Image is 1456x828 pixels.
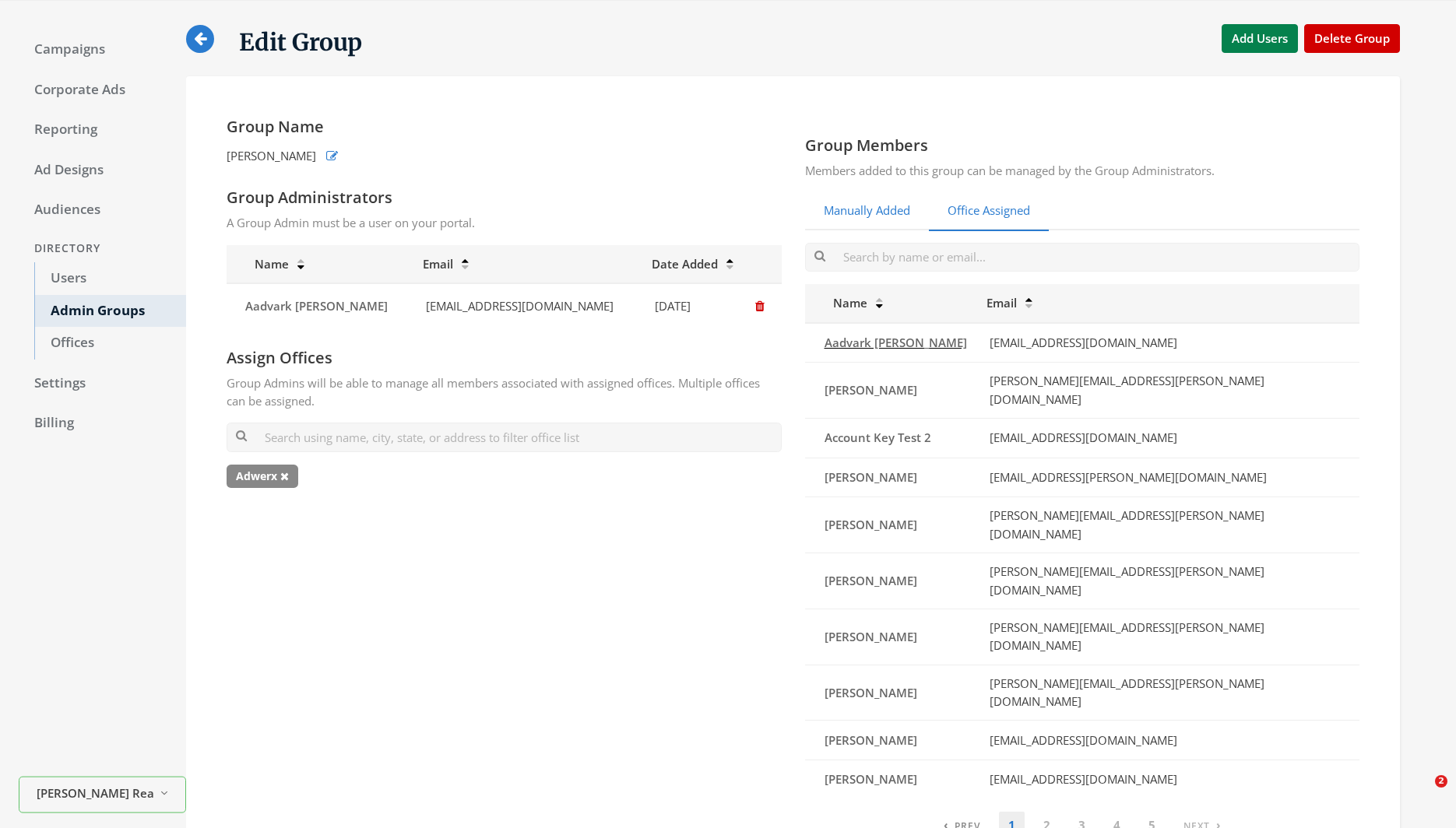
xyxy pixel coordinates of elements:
[986,295,1017,310] span: Email
[19,777,186,813] button: [PERSON_NAME] Realty
[227,465,298,488] span: Adwerx
[977,323,1360,363] td: [EMAIL_ADDRESS][DOMAIN_NAME]
[814,295,867,310] span: Name
[805,243,1360,272] input: Search by name or email...
[825,629,917,644] span: [PERSON_NAME]
[929,192,1049,230] a: Office Assigned
[824,381,918,400] a: [PERSON_NAME]
[245,298,388,314] span: Aadvark [PERSON_NAME]
[824,571,918,591] a: [PERSON_NAME]
[34,295,186,328] a: Admin Groups
[1222,24,1298,53] button: Add Users
[19,407,186,440] a: Billing
[19,74,186,107] a: Corporate Ads
[239,27,362,58] h1: Edit Group
[280,471,289,482] i: Remove office
[824,731,918,750] a: [PERSON_NAME]
[805,135,1360,156] h4: Group Members
[977,497,1360,553] td: [PERSON_NAME][EMAIL_ADDRESS][PERSON_NAME][DOMAIN_NAME]
[824,515,918,535] a: [PERSON_NAME]
[825,573,917,588] span: [PERSON_NAME]
[227,147,316,165] span: [PERSON_NAME]
[34,262,186,295] a: Users
[805,162,1360,180] p: Members added to this group can be managed by the Group Administrators.
[824,627,918,647] a: [PERSON_NAME]
[825,335,967,350] span: Aadvark [PERSON_NAME]
[825,469,917,485] span: [PERSON_NAME]
[977,665,1360,721] td: [PERSON_NAME][EMAIL_ADDRESS][PERSON_NAME][DOMAIN_NAME]
[413,283,642,328] td: [EMAIL_ADDRESS][DOMAIN_NAME]
[825,430,931,445] span: Account Key Test 2
[977,721,1360,760] td: [EMAIL_ADDRESS][DOMAIN_NAME]
[652,256,718,272] span: Date Added
[19,154,186,187] a: Ad Designs
[642,283,742,328] td: [DATE]
[227,423,782,451] input: Search using name, city, state, or address to filter office list
[227,348,782,368] h4: Assign Offices
[19,234,186,263] div: Directory
[19,194,186,226] a: Audiences
[825,685,917,700] span: [PERSON_NAME]
[1435,775,1447,788] span: 2
[227,117,782,137] h4: Group Name
[227,188,782,208] h4: Group Administrators
[236,256,289,272] span: Name
[805,192,929,230] a: Manually Added
[227,374,782,411] p: Group Admins will be able to manage all members associated with assigned offices. Multiple office...
[1403,775,1440,812] iframe: Intercom live chat
[825,771,917,787] span: [PERSON_NAME]
[34,327,186,360] a: Offices
[977,553,1360,609] td: [PERSON_NAME][EMAIL_ADDRESS][PERSON_NAME][DOMAIN_NAME]
[19,33,186,66] a: Campaigns
[824,333,968,353] a: Aadvark [PERSON_NAME]
[977,363,1360,419] td: [PERSON_NAME][EMAIL_ADDRESS][PERSON_NAME][DOMAIN_NAME]
[751,293,768,319] button: Remove Administrator
[824,683,918,703] a: [PERSON_NAME]
[825,382,917,398] span: [PERSON_NAME]
[19,114,186,146] a: Reporting
[423,256,453,272] span: Email
[825,732,917,748] span: [PERSON_NAME]
[977,760,1360,799] td: [EMAIL_ADDRESS][DOMAIN_NAME]
[825,517,917,532] span: [PERSON_NAME]
[37,784,153,802] span: [PERSON_NAME] Realty
[977,609,1360,665] td: [PERSON_NAME][EMAIL_ADDRESS][PERSON_NAME][DOMAIN_NAME]
[1304,24,1400,53] button: Delete Group
[824,428,932,447] a: Account Key Test 2
[824,770,918,789] a: [PERSON_NAME]
[19,367,186,400] a: Settings
[977,419,1360,458] td: [EMAIL_ADDRESS][DOMAIN_NAME]
[227,214,782,232] p: A Group Admin must be a user on your portal.
[977,458,1360,497] td: [EMAIL_ADDRESS][PERSON_NAME][DOMAIN_NAME]
[824,468,918,487] a: [PERSON_NAME]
